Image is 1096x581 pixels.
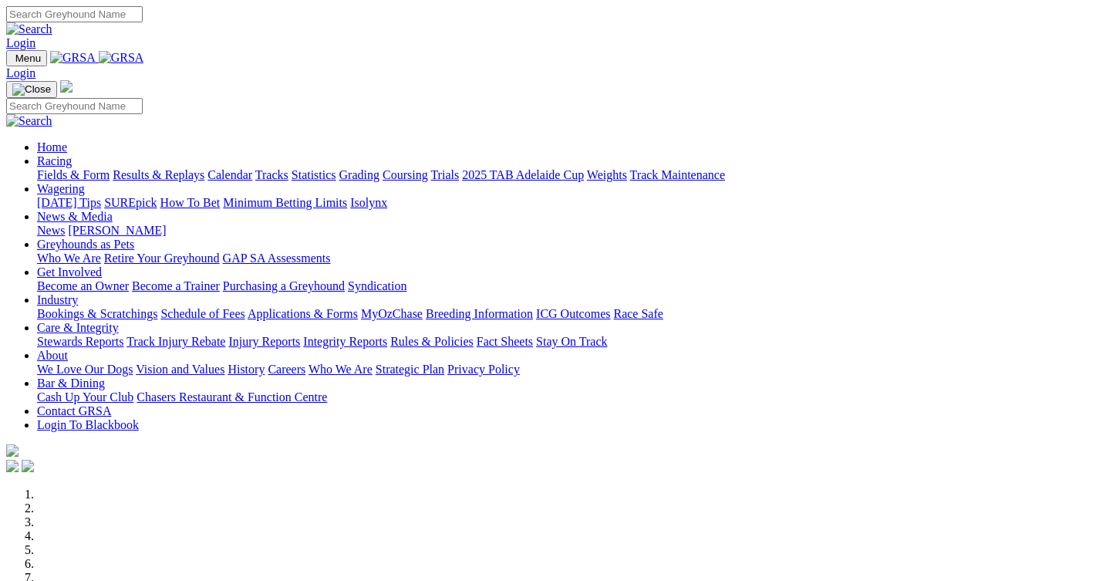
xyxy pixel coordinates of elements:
[630,168,725,181] a: Track Maintenance
[587,168,627,181] a: Weights
[37,363,133,376] a: We Love Our Dogs
[160,307,244,320] a: Schedule of Fees
[22,460,34,472] img: twitter.svg
[99,51,144,65] img: GRSA
[37,252,1090,265] div: Greyhounds as Pets
[160,196,221,209] a: How To Bet
[113,168,204,181] a: Results & Replays
[60,80,73,93] img: logo-grsa-white.png
[6,81,57,98] button: Toggle navigation
[37,140,67,154] a: Home
[37,252,101,265] a: Who We Are
[50,51,96,65] img: GRSA
[37,210,113,223] a: News & Media
[6,460,19,472] img: facebook.svg
[37,224,1090,238] div: News & Media
[37,418,139,431] a: Login To Blackbook
[426,307,533,320] a: Breeding Information
[126,335,225,348] a: Track Injury Rebate
[37,307,1090,321] div: Industry
[37,307,157,320] a: Bookings & Scratchings
[37,265,102,279] a: Get Involved
[37,182,85,195] a: Wagering
[37,349,68,362] a: About
[15,52,41,64] span: Menu
[339,168,379,181] a: Grading
[37,154,72,167] a: Racing
[12,83,51,96] img: Close
[104,196,157,209] a: SUREpick
[37,335,1090,349] div: Care & Integrity
[37,335,123,348] a: Stewards Reports
[37,390,1090,404] div: Bar & Dining
[68,224,166,237] a: [PERSON_NAME]
[6,66,35,79] a: Login
[6,50,47,66] button: Toggle navigation
[536,307,610,320] a: ICG Outcomes
[536,335,607,348] a: Stay On Track
[104,252,220,265] a: Retire Your Greyhound
[390,335,474,348] a: Rules & Policies
[350,196,387,209] a: Isolynx
[37,168,1090,182] div: Racing
[37,238,134,251] a: Greyhounds as Pets
[613,307,663,320] a: Race Safe
[37,363,1090,377] div: About
[223,252,331,265] a: GAP SA Assessments
[383,168,428,181] a: Coursing
[6,6,143,22] input: Search
[37,377,105,390] a: Bar & Dining
[292,168,336,181] a: Statistics
[37,196,101,209] a: [DATE] Tips
[6,444,19,457] img: logo-grsa-white.png
[207,168,252,181] a: Calendar
[6,22,52,36] img: Search
[223,196,347,209] a: Minimum Betting Limits
[37,390,133,404] a: Cash Up Your Club
[37,321,119,334] a: Care & Integrity
[37,224,65,237] a: News
[268,363,305,376] a: Careers
[37,279,129,292] a: Become an Owner
[248,307,358,320] a: Applications & Forms
[37,196,1090,210] div: Wagering
[136,363,224,376] a: Vision and Values
[6,36,35,49] a: Login
[37,404,111,417] a: Contact GRSA
[255,168,288,181] a: Tracks
[430,168,459,181] a: Trials
[137,390,327,404] a: Chasers Restaurant & Function Centre
[132,279,220,292] a: Become a Trainer
[348,279,406,292] a: Syndication
[37,279,1090,293] div: Get Involved
[303,335,387,348] a: Integrity Reports
[361,307,423,320] a: MyOzChase
[376,363,444,376] a: Strategic Plan
[37,293,78,306] a: Industry
[6,114,52,128] img: Search
[477,335,533,348] a: Fact Sheets
[228,335,300,348] a: Injury Reports
[462,168,584,181] a: 2025 TAB Adelaide Cup
[223,279,345,292] a: Purchasing a Greyhound
[309,363,373,376] a: Who We Are
[37,168,110,181] a: Fields & Form
[447,363,520,376] a: Privacy Policy
[6,98,143,114] input: Search
[228,363,265,376] a: History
